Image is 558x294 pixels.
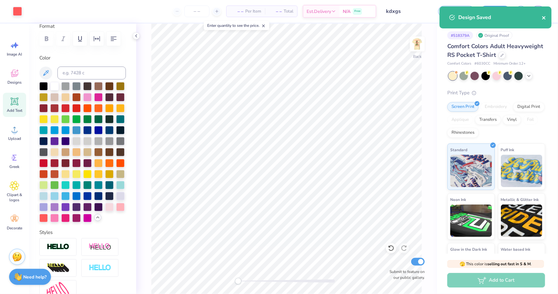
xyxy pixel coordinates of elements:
[57,67,126,79] input: e.g. 7428 c
[458,14,542,21] div: Design Saved
[450,155,492,187] img: Standard
[501,246,531,253] span: Water based Ink
[7,226,22,231] span: Decorate
[501,155,543,187] img: Puff Ink
[184,5,209,17] input: – –
[503,115,521,125] div: Vinyl
[343,8,350,15] span: N/A
[7,80,22,85] span: Designs
[488,261,531,267] strong: selling out fast in S & M
[447,102,479,112] div: Screen Print
[447,42,543,59] span: Comfort Colors Adult Heavyweight RS Pocket T-Shirt
[475,115,501,125] div: Transfers
[7,108,22,113] span: Add Text
[501,196,539,203] span: Metallic & Glitter Ink
[24,274,47,280] strong: Need help?
[523,115,538,125] div: Foil
[47,243,69,251] img: Stroke
[413,54,421,59] div: Back
[513,102,544,112] div: Digital Print
[354,9,360,14] span: Free
[235,278,241,284] div: Accessibility label
[542,14,546,21] button: close
[89,243,111,251] img: Shadow
[89,264,111,272] img: Negative Space
[10,164,20,169] span: Greek
[39,54,126,62] label: Color
[411,37,424,50] img: Back
[381,5,429,18] input: Untitled Design
[230,8,243,15] span: – –
[447,89,545,97] div: Print Type
[447,61,471,67] span: Comfort Colors
[269,8,282,15] span: – –
[8,136,21,141] span: Upload
[447,128,479,138] div: Rhinestones
[481,102,511,112] div: Embroidery
[7,52,22,57] span: Image AI
[447,31,473,39] div: # 518379A
[307,8,331,15] span: Est. Delivery
[460,261,465,267] span: 🫣
[386,269,425,280] label: Submit to feature on our public gallery.
[450,146,467,153] span: Standard
[450,205,492,237] img: Neon Ink
[460,261,532,267] span: This color is .
[39,229,53,236] label: Styles
[204,21,269,30] div: Enter quantity to see the price.
[47,263,69,273] img: 3D Illusion
[39,23,126,30] label: Format
[4,192,25,203] span: Clipart & logos
[501,205,543,237] img: Metallic & Glitter Ink
[284,8,293,15] span: Total
[474,61,490,67] span: # 6030CC
[493,61,526,67] span: Minimum Order: 12 +
[450,196,466,203] span: Neon Ink
[447,115,473,125] div: Applique
[476,31,512,39] div: Original Proof
[501,146,514,153] span: Puff Ink
[245,8,261,15] span: Per Item
[450,246,487,253] span: Glow in the Dark Ink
